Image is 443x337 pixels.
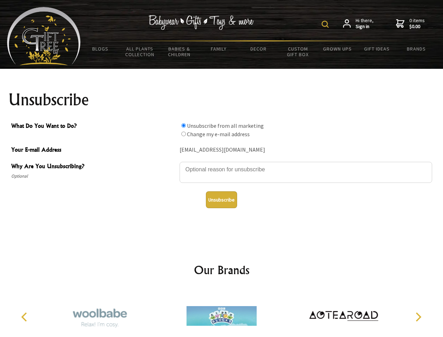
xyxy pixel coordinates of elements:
textarea: Why Are You Unsubscribing? [180,162,432,183]
button: Unsubscribe [206,191,237,208]
span: Why Are You Unsubscribing? [11,162,176,172]
a: Hi there,Sign in [343,18,374,30]
strong: $0.00 [409,24,425,30]
img: Babywear - Gifts - Toys & more [149,15,254,30]
a: Grown Ups [317,41,357,56]
a: Custom Gift Box [278,41,318,62]
h2: Our Brands [14,262,429,278]
img: product search [322,21,329,28]
span: Hi there, [356,18,374,30]
a: Decor [239,41,278,56]
a: Brands [397,41,436,56]
span: Optional [11,172,176,180]
div: [EMAIL_ADDRESS][DOMAIN_NAME] [180,145,432,156]
a: Family [199,41,239,56]
input: What Do You Want to Do? [181,132,186,136]
span: 0 items [409,17,425,30]
img: Babyware - Gifts - Toys and more... [7,7,81,65]
span: Your E-mail Address [11,145,176,156]
a: All Plants Collection [120,41,160,62]
button: Next [410,309,426,325]
input: What Do You Want to Do? [181,123,186,128]
strong: Sign in [356,24,374,30]
a: 0 items$0.00 [396,18,425,30]
a: Babies & Children [160,41,199,62]
span: What Do You Want to Do? [11,121,176,132]
a: Gift Ideas [357,41,397,56]
label: Change my e-mail address [187,131,250,138]
a: BLOGS [81,41,120,56]
button: Previous [18,309,33,325]
label: Unsubscribe from all marketing [187,122,264,129]
h1: Unsubscribe [8,91,435,108]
